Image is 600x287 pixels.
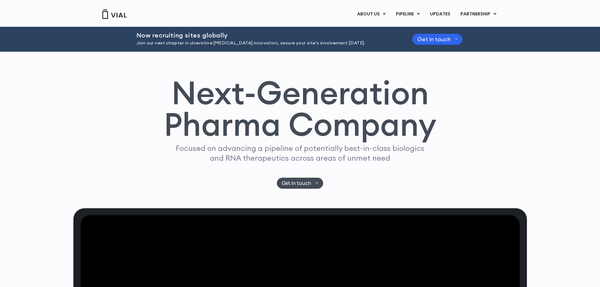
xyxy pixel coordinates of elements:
[102,9,127,19] img: Vial Logo
[136,32,397,39] h2: Now recruiting sites globally
[277,178,323,189] a: Get in touch
[164,77,437,141] h1: Next-Generation Pharma Company
[391,9,425,20] a: PIPELINEMenu Toggle
[455,9,501,20] a: PARTNERSHIPMenu Toggle
[417,37,451,42] span: Get in touch
[173,143,427,163] p: Focused on advancing a pipeline of potentially best-in-class biologics and RNA therapeutics acros...
[425,9,455,20] a: UPDATES
[282,181,311,186] span: Get in touch
[412,34,463,45] a: Get in touch
[352,9,391,20] a: ABOUT USMenu Toggle
[136,40,397,47] p: Join our next chapter in ulcerative [MEDICAL_DATA] innovation, secure your site’s involvement [DA...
